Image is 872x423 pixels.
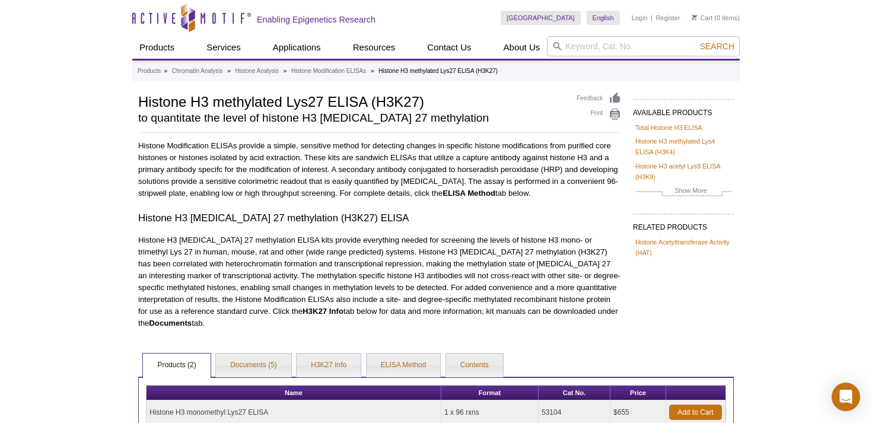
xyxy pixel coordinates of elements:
[443,189,495,198] strong: ELISA Method
[138,234,621,329] p: Histone H3 [MEDICAL_DATA] 27 methylation ELISA kits provide everything needed for screening the l...
[291,66,366,77] a: Histone Modification ELISAs
[132,36,182,59] a: Products
[635,185,731,199] a: Show More
[138,113,565,123] h2: to quantitate the level of histone H3 [MEDICAL_DATA] 27 methylation
[420,36,478,59] a: Contact Us
[692,11,740,25] li: (0 items)
[235,66,279,77] a: Histone Analysis
[587,11,620,25] a: English
[346,36,403,59] a: Resources
[138,211,621,225] h3: Histone H3 [MEDICAL_DATA] 27 methylation (H3K27) ELISA
[635,237,731,258] a: Histone Acetyltransferase Activity (HAT)
[367,354,441,377] a: ELISA Method
[147,386,441,400] th: Name
[633,214,734,235] h2: RELATED PRODUCTS
[164,68,167,74] li: »
[651,11,653,25] li: |
[227,68,231,74] li: »
[172,66,223,77] a: Chromatin Analysis
[446,354,503,377] a: Contents
[138,92,565,110] h1: Histone H3 methylated Lys27 ELISA (H3K27)
[497,36,548,59] a: About Us
[216,354,291,377] a: Documents (5)
[832,383,860,411] div: Open Intercom Messenger
[655,14,680,22] a: Register
[149,319,192,327] strong: Documents
[635,122,702,133] a: Total Histone H3 ELISA
[635,136,731,157] a: Histone H3 methylated Lys4 ELISA (H3K4)
[632,14,648,22] a: Login
[700,42,734,51] span: Search
[303,307,343,316] strong: H3K27 Info
[669,405,722,420] a: Add to Cart
[633,99,734,120] h2: AVAILABLE PRODUCTS
[371,68,374,74] li: »
[378,68,498,74] li: Histone H3 methylated Lys27 ELISA (H3K27)
[138,140,621,199] p: Histone Modification ELISAs provide a simple, sensitive method for detecting changes in specific ...
[692,14,712,22] a: Cart
[138,66,161,77] a: Products
[199,36,248,59] a: Services
[257,14,375,25] h2: Enabling Epigenetics Research
[539,386,610,400] th: Cat No.
[501,11,581,25] a: [GEOGRAPHIC_DATA]
[692,14,697,20] img: Your Cart
[441,386,539,400] th: Format
[610,386,666,400] th: Price
[266,36,328,59] a: Applications
[284,68,287,74] li: »
[577,92,621,105] a: Feedback
[143,354,210,377] a: Products (2)
[696,41,738,52] button: Search
[547,36,740,56] input: Keyword, Cat. No.
[297,354,361,377] a: H3K27 Info
[577,108,621,121] a: Print
[635,161,731,182] a: Histone H3 acetyl Lys9 ELISA (H3K9)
